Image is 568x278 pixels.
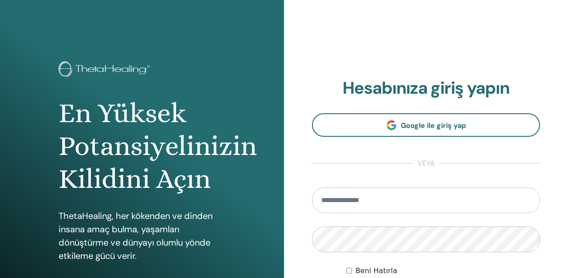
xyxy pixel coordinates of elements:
span: Google ile giriş yap [401,121,466,130]
h2: Hesabınıza giriş yapın [312,78,540,99]
p: ThetaHealing, her kökenden ve dinden insana amaç bulma, yaşamları dönüştürme ve dünyayı olumlu yö... [59,209,226,262]
span: veya [413,158,439,169]
h1: En Yüksek Potansiyelinizin Kilidini Açın [59,97,226,196]
label: Beni Hatırla [355,266,397,276]
a: Google ile giriş yap [312,113,540,137]
div: Keep me authenticated indefinitely or until I manually logout [346,266,540,276]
